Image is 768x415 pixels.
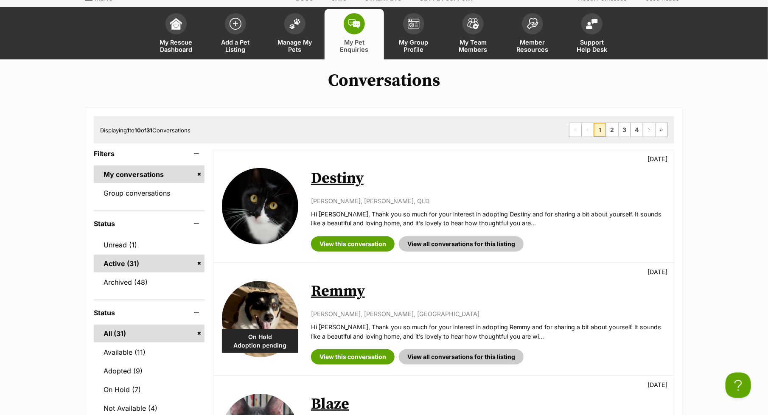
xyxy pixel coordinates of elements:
[647,154,667,163] p: [DATE]
[647,380,667,389] p: [DATE]
[335,39,373,53] span: My Pet Enquiries
[94,309,205,317] header: Status
[94,325,205,342] a: All (31)
[527,18,538,29] img: member-resources-icon-8e73f808a243e03378d46382f2149f9095a855e16c252ad45f914b54edf8863c.svg
[454,39,492,53] span: My Team Members
[467,18,479,29] img: team-members-icon-5396bd8760b3fe7c0b43da4ab00e1e3bb1a5d9ba89233759b79545d2d3fc5d0d.svg
[127,127,129,134] strong: 1
[647,267,667,276] p: [DATE]
[100,127,191,134] span: Displaying to of Conversations
[230,18,241,30] img: add-pet-listing-icon-0afa8454b4691262ce3f59096e99ab1cd57d4a30225e0717b998d2c9b9846f56.svg
[619,123,631,137] a: Page 3
[170,18,182,30] img: dashboard-icon-eb2f2d2d3e046f16d808141f083e7271f6b2e854fb5c12c21221c1fb7104beca.svg
[265,9,325,59] a: Manage My Pets
[94,236,205,254] a: Unread (1)
[643,123,655,137] a: Next page
[569,123,581,137] span: First page
[94,255,205,272] a: Active (31)
[594,123,606,137] span: Page 1
[94,150,205,157] header: Filters
[146,9,206,59] a: My Rescue Dashboard
[311,349,395,365] a: View this conversation
[503,9,562,59] a: Member Resources
[311,395,349,414] a: Blaze
[582,123,594,137] span: Previous page
[569,123,668,137] nav: Pagination
[206,9,265,59] a: Add a Pet Listing
[399,236,524,252] a: View all conversations for this listing
[94,381,205,398] a: On Hold (7)
[408,19,420,29] img: group-profile-icon-3fa3cf56718a62981997c0bc7e787c4b2cf8bcc04b72c1350f741eb67cf2f40e.svg
[157,39,195,53] span: My Rescue Dashboard
[94,273,205,291] a: Archived (48)
[399,349,524,365] a: View all conversations for this listing
[222,341,298,350] span: Adoption pending
[311,236,395,252] a: View this conversation
[222,281,298,357] img: Remmy
[631,123,643,137] a: Page 4
[325,9,384,59] a: My Pet Enquiries
[222,329,298,353] div: On Hold
[311,309,665,318] p: [PERSON_NAME], [PERSON_NAME], [GEOGRAPHIC_DATA]
[395,39,433,53] span: My Group Profile
[94,165,205,183] a: My conversations
[276,39,314,53] span: Manage My Pets
[94,184,205,202] a: Group conversations
[443,9,503,59] a: My Team Members
[311,322,665,341] p: Hi [PERSON_NAME], Thank you so much for your interest in adopting Remmy and for sharing a bit abo...
[146,127,152,134] strong: 31
[606,123,618,137] a: Page 2
[222,168,298,244] img: Destiny
[94,220,205,227] header: Status
[94,343,205,361] a: Available (11)
[216,39,255,53] span: Add a Pet Listing
[562,9,622,59] a: Support Help Desk
[586,19,598,29] img: help-desk-icon-fdf02630f3aa405de69fd3d07c3f3aa587a6932b1a1747fa1d2bba05be0121f9.svg
[726,373,751,398] iframe: Help Scout Beacon - Open
[513,39,552,53] span: Member Resources
[348,19,360,28] img: pet-enquiries-icon-7e3ad2cf08bfb03b45e93fb7055b45f3efa6380592205ae92323e6603595dc1f.svg
[573,39,611,53] span: Support Help Desk
[311,282,365,301] a: Remmy
[384,9,443,59] a: My Group Profile
[94,362,205,380] a: Adopted (9)
[135,127,141,134] strong: 10
[656,123,667,137] a: Last page
[289,18,301,29] img: manage-my-pets-icon-02211641906a0b7f246fdf0571729dbe1e7629f14944591b6c1af311fb30b64b.svg
[311,196,665,205] p: [PERSON_NAME], [PERSON_NAME], QLD
[311,210,665,228] p: Hi [PERSON_NAME], Thank you so much for your interest in adopting Destiny and for sharing a bit a...
[311,169,364,188] a: Destiny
